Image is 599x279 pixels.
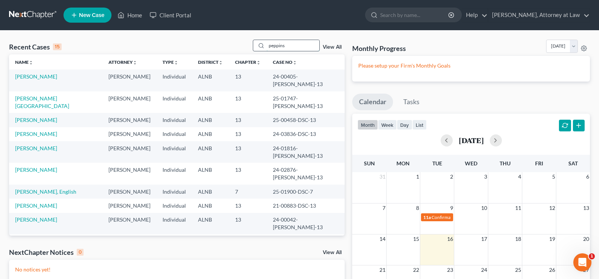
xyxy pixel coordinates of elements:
td: ALNB [192,213,229,234]
span: 15 [412,234,420,244]
a: [PERSON_NAME], Attorney at Law [488,8,590,22]
span: 17 [480,234,488,244]
a: Districtunfold_more [198,59,223,65]
span: 16 [446,234,454,244]
td: 13 [229,234,267,256]
div: Recent Cases [9,42,62,51]
td: ALNB [192,185,229,199]
i: unfold_more [174,60,178,65]
td: 24-01816-[PERSON_NAME]-13 [267,141,345,163]
span: 23 [446,265,454,274]
a: [PERSON_NAME] [15,117,57,123]
a: [PERSON_NAME], English [15,188,76,195]
td: Individual [156,199,192,213]
td: ALNB [192,127,229,141]
span: 1 [589,253,595,259]
a: [PERSON_NAME][GEOGRAPHIC_DATA] [15,95,69,109]
td: Individual [156,234,192,256]
a: Home [114,8,146,22]
span: 8 [415,203,420,213]
td: 13 [229,213,267,234]
td: 7 [229,185,267,199]
td: [PERSON_NAME] [102,141,156,163]
button: day [397,120,412,130]
button: week [378,120,397,130]
input: Search by name... [380,8,449,22]
a: Help [462,8,488,22]
span: 4 [517,172,522,181]
td: Individual [156,69,192,91]
span: 13 [582,203,590,213]
a: Attorneyunfold_more [108,59,137,65]
span: 3 [483,172,488,181]
iframe: Intercom live chat [573,253,591,271]
h3: Monthly Progress [352,44,406,53]
div: NextChapter Notices [9,248,84,257]
a: [PERSON_NAME] [15,145,57,151]
span: 25 [514,265,522,274]
p: No notices yet! [15,266,339,273]
td: [PERSON_NAME] [102,234,156,256]
a: Nameunfold_more [15,59,33,65]
div: 15 [53,43,62,50]
td: [PERSON_NAME] [102,185,156,199]
a: View All [323,250,342,255]
a: Calendar [352,94,393,110]
td: 13 [229,91,267,113]
td: 13 [229,199,267,213]
a: Case Nounfold_more [273,59,297,65]
span: 14 [379,234,386,244]
span: 21 [379,265,386,274]
td: Individual [156,163,192,184]
td: 25-01900-DSC-7 [267,185,345,199]
td: ALNB [192,199,229,213]
span: 2 [449,172,454,181]
a: [PERSON_NAME] [15,73,57,80]
td: ALNB [192,69,229,91]
td: ALNB [192,141,229,163]
td: 13 [229,113,267,127]
input: Search by name... [266,40,319,51]
td: 24-00405-[PERSON_NAME]-13 [267,69,345,91]
span: 1 [415,172,420,181]
span: Confirmation Date for [PERSON_NAME] [432,214,512,220]
a: [PERSON_NAME] [15,216,57,223]
span: Tue [432,160,442,166]
span: 11a [423,214,431,220]
span: 24 [480,265,488,274]
td: ALNB [192,91,229,113]
span: 31 [379,172,386,181]
a: [PERSON_NAME] [15,131,57,137]
span: 26 [548,265,556,274]
span: Wed [465,160,477,166]
td: [PERSON_NAME] [102,91,156,113]
td: 21-00883-DSC-13 [267,199,345,213]
td: 13 [229,163,267,184]
i: unfold_more [29,60,33,65]
i: unfold_more [293,60,297,65]
td: 13 [229,69,267,91]
p: Please setup your Firm's Monthly Goals [358,62,584,69]
i: unfold_more [256,60,261,65]
td: Individual [156,185,192,199]
td: Individual [156,127,192,141]
td: ALNB [192,113,229,127]
i: unfold_more [218,60,223,65]
span: Thu [500,160,511,166]
td: 24-00042-[PERSON_NAME]-13 [267,213,345,234]
span: 20 [582,234,590,244]
span: 19 [548,234,556,244]
td: Individual [156,141,192,163]
td: [PERSON_NAME] [102,113,156,127]
h2: [DATE] [459,136,484,144]
span: 12 [548,203,556,213]
td: 25-01747-[PERSON_NAME]-13 [267,91,345,113]
span: New Case [79,12,104,18]
button: list [412,120,427,130]
span: Sat [568,160,578,166]
span: Fri [535,160,543,166]
td: 21-00991-[PERSON_NAME]-13 [267,234,345,256]
span: 7 [382,203,386,213]
td: Individual [156,113,192,127]
span: Sun [364,160,375,166]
